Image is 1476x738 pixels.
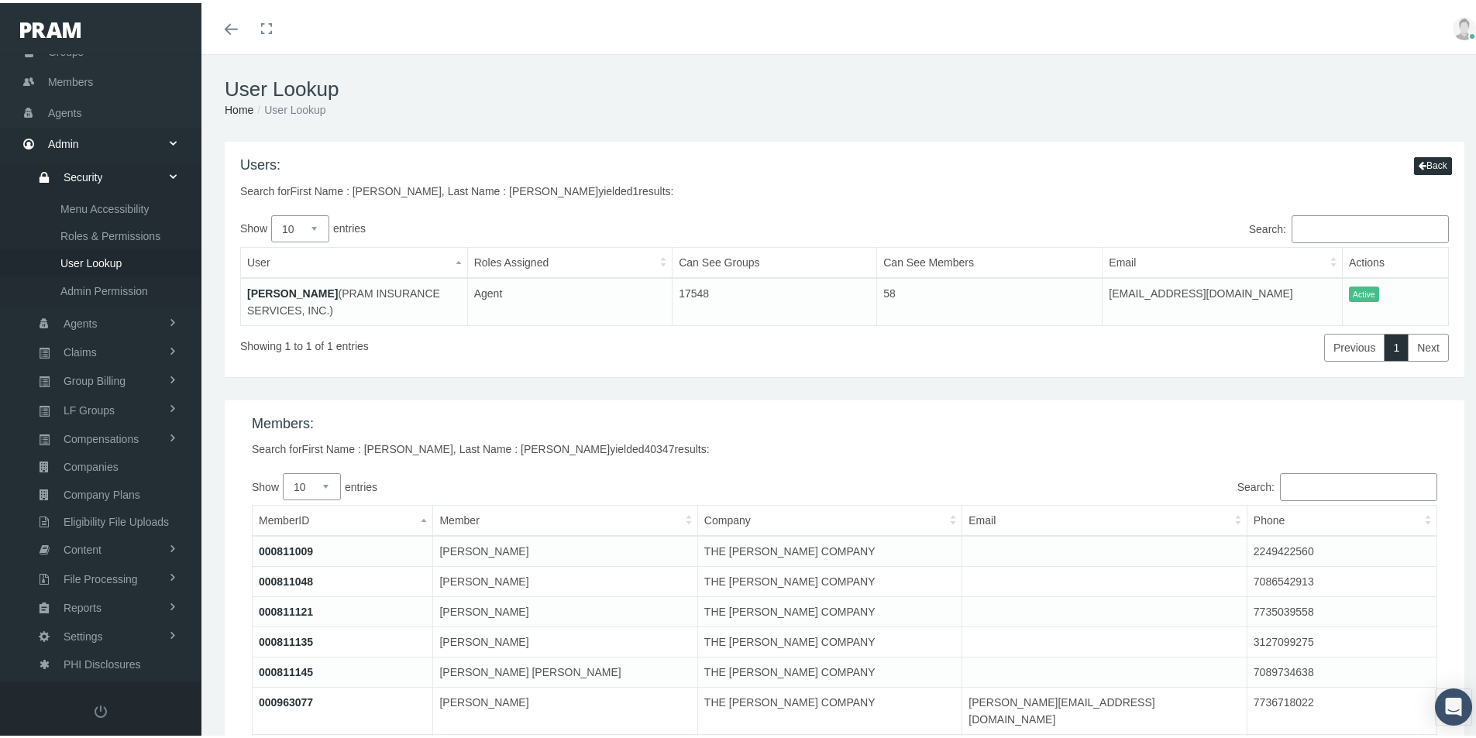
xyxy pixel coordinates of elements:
a: 000811135 [259,633,313,645]
th: Actions [1343,244,1449,275]
span: PHI Disclosures [64,648,141,674]
td: (PRAM INSURANCE SERVICES, INC.) [241,275,468,323]
a: 000811009 [259,542,313,554]
span: 40347 [645,440,675,452]
label: Show entries [252,470,845,497]
th: Member: activate to sort column ascending [433,503,697,534]
div: Search for yielded results: [240,180,673,197]
label: Search: [845,212,1449,240]
input: Search: [1280,470,1437,498]
td: 7086542913 [1247,564,1436,594]
img: PRAM_20_x_78.png [20,19,81,35]
span: 1 [633,182,639,194]
a: Previous [1324,331,1385,359]
span: Admin [48,126,79,156]
th: Roles Assigned: activate to sort column ascending [467,244,673,275]
a: 000811121 [259,602,313,615]
td: THE [PERSON_NAME] COMPANY [697,624,962,654]
span: First Name : [PERSON_NAME], Last Name : [PERSON_NAME] [291,182,599,194]
td: [PERSON_NAME] [433,594,697,624]
span: First Name : [PERSON_NAME], Last Name : [PERSON_NAME] [302,440,611,452]
span: Compensations [64,423,139,449]
span: User Lookup [60,247,122,273]
select: Showentries [283,470,341,497]
span: Eligibility File Uploads [64,506,169,532]
a: 000963077 [259,693,313,705]
td: 7089734638 [1247,654,1436,685]
li: User Lookup [253,98,325,115]
td: THE [PERSON_NAME] COMPANY [697,594,962,624]
span: Companies [64,451,119,477]
td: [PERSON_NAME] [PERSON_NAME] [433,654,697,685]
td: [EMAIL_ADDRESS][DOMAIN_NAME] [1103,275,1343,323]
span: Members [48,64,93,94]
th: Email: activate to sort column ascending [962,503,1247,534]
th: Phone: activate to sort column ascending [1247,503,1436,534]
a: 000811048 [259,572,313,585]
h4: Users: [240,154,673,171]
span: Reports [64,592,101,618]
td: 17548 [673,275,877,323]
span: Menu Accessibility [60,193,149,219]
span: Roles & Permissions [60,220,160,246]
th: MemberID: activate to sort column descending [253,503,433,534]
span: Agents [64,307,98,334]
td: THE [PERSON_NAME] COMPANY [697,685,962,732]
label: Show entries [240,212,845,239]
a: 000811145 [259,663,313,675]
a: Home [225,101,253,113]
td: 2249422560 [1247,533,1436,564]
th: Email: activate to sort column ascending [1103,244,1343,275]
h4: Members: [252,413,1437,430]
span: Settings [64,620,103,647]
td: [PERSON_NAME] [433,685,697,732]
td: THE [PERSON_NAME] COMPANY [697,564,962,594]
td: THE [PERSON_NAME] COMPANY [697,654,962,685]
th: Can See Groups [673,244,877,275]
span: Active [1349,283,1379,300]
td: Agent [467,275,673,323]
span: Group Billing [64,365,126,391]
span: Agents [48,95,82,125]
span: File Processing [64,563,138,589]
td: THE [PERSON_NAME] COMPANY [697,533,962,564]
td: 7735039558 [1247,594,1436,624]
th: Can See Members [877,244,1103,275]
td: [PERSON_NAME] [433,533,697,564]
span: Company Plans [64,479,140,505]
a: [PERSON_NAME] [247,284,338,297]
img: user-placeholder.jpg [1453,14,1476,37]
span: Claims [64,336,97,362]
td: 7736718022 [1247,685,1436,732]
span: Security [64,161,103,187]
th: Company: activate to sort column ascending [697,503,962,534]
th: User: activate to sort column descending [241,244,468,275]
span: Content [64,534,101,560]
td: [PERSON_NAME] [433,624,697,654]
td: [PERSON_NAME] [433,564,697,594]
td: [PERSON_NAME][EMAIL_ADDRESS][DOMAIN_NAME] [962,685,1247,732]
input: Search: [1292,212,1449,240]
h1: User Lookup [225,74,1464,98]
label: Search: [845,470,1437,498]
a: Next [1408,331,1449,359]
td: 58 [877,275,1103,323]
td: 3127099275 [1247,624,1436,654]
span: Admin Permission [60,275,148,301]
a: 1 [1384,331,1409,359]
div: Open Intercom Messenger [1435,685,1472,723]
div: Search for yielded results: [252,438,1437,455]
button: Back [1414,154,1452,172]
span: LF Groups [64,394,115,420]
select: Showentries [271,212,329,239]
